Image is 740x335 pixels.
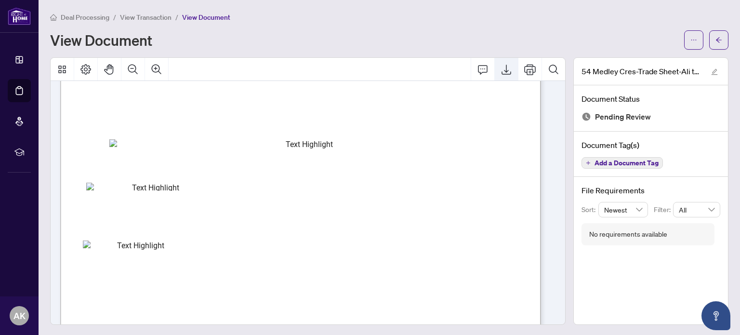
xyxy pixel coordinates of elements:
[13,309,26,322] span: AK
[50,32,152,48] h1: View Document
[595,160,659,166] span: Add a Document Tag
[581,66,702,77] span: 54 Medley Cres-Trade Sheet-Ali to Review.pdf
[581,139,720,151] h4: Document Tag(s)
[581,112,591,121] img: Document Status
[120,13,172,22] span: View Transaction
[581,204,598,215] p: Sort:
[182,13,230,22] span: View Document
[8,7,31,25] img: logo
[701,301,730,330] button: Open asap
[715,37,722,43] span: arrow-left
[581,93,720,105] h4: Document Status
[711,68,718,75] span: edit
[175,12,178,23] li: /
[589,229,667,240] div: No requirements available
[113,12,116,23] li: /
[690,37,697,43] span: ellipsis
[581,185,720,196] h4: File Requirements
[604,202,643,217] span: Newest
[50,14,57,21] span: home
[679,202,714,217] span: All
[595,110,651,123] span: Pending Review
[586,161,591,165] span: plus
[654,204,673,215] p: Filter:
[61,13,109,22] span: Deal Processing
[581,157,663,169] button: Add a Document Tag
